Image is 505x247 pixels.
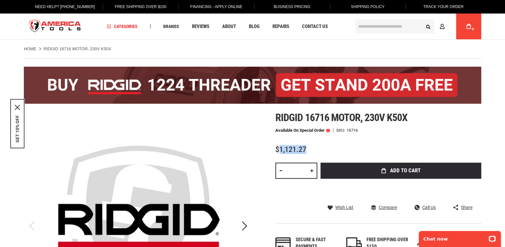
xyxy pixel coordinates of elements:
[347,128,358,132] div: 16716
[328,204,353,210] a: Wish List
[335,205,353,210] span: Wish List
[189,22,212,31] a: Reviews
[222,24,236,29] span: About
[422,205,436,210] span: Call Us
[249,24,260,29] span: Blog
[302,24,328,29] span: Contact Us
[319,181,482,199] iframe: Secure express checkout frame
[422,20,434,33] button: Search
[299,22,331,31] a: Contact Us
[24,14,86,39] a: store logo
[378,205,397,210] span: Compare
[24,46,36,52] a: Home
[414,204,436,210] a: Call Us
[272,24,289,29] span: Repairs
[461,205,472,210] span: Share
[270,22,292,31] a: Repairs
[371,204,397,210] a: Compare
[390,168,421,173] span: Add to Cart
[275,111,407,124] span: Ridgid 16716 motor, 230v k50x
[15,105,20,110] svg: close icon
[462,14,475,39] a: 0
[160,22,182,31] a: Brands
[246,22,262,31] a: Blog
[275,128,330,133] p: Available on Special Order
[320,163,481,179] button: Add to Cart
[351,5,385,9] span: Shipping Policy
[107,24,138,29] span: Categories
[163,24,179,29] span: Brands
[24,67,481,104] img: BOGO: Buy the RIDGID® 1224 Threader (26092), get the 92467 200A Stand FREE!
[219,22,239,31] a: About
[414,227,505,247] iframe: LiveChat chat widget
[104,22,140,31] a: Categories
[15,115,20,142] button: GET 10% OFF
[192,24,209,29] span: Reviews
[15,105,20,110] button: Close
[336,128,347,132] strong: SKU
[24,14,86,39] img: America Tools
[275,145,306,154] span: $1,121.27
[43,46,111,51] strong: RIDGID 16716 MOTOR, 230V K50X
[472,27,474,31] span: 0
